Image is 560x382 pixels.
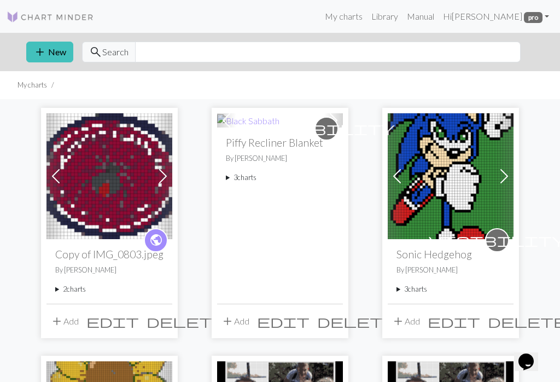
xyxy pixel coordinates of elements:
p: By [PERSON_NAME] [396,265,505,275]
button: Add [388,311,424,332]
a: public [144,228,168,252]
a: IMG_0803.jpeg [46,170,172,180]
h2: Piffy Recliner Blanket [226,136,334,149]
span: edit [257,314,310,329]
span: visibility [258,120,395,137]
button: Add [217,311,253,332]
button: Delete [313,311,400,332]
button: Delete [143,311,229,332]
span: public [149,231,163,248]
p: By [PERSON_NAME] [55,265,164,275]
summary: 3charts [226,172,334,183]
span: add [392,314,405,329]
i: Edit [86,315,139,328]
a: My charts [320,5,367,27]
iframe: chat widget [514,338,549,371]
p: By [PERSON_NAME] [226,153,334,164]
span: Search [102,45,129,59]
a: Black Sabbath [217,114,279,125]
a: Hi[PERSON_NAME] pro [439,5,553,27]
img: Logo [7,10,94,24]
span: add [50,314,63,329]
span: search [89,44,102,60]
button: Edit [83,311,143,332]
h2: Copy of IMG_0803.jpeg [55,248,164,261]
h2: Sonic Hedgehog [396,248,505,261]
i: private [258,118,395,140]
button: Edit [253,311,313,332]
span: edit [86,314,139,329]
button: New [26,42,73,62]
summary: 2charts [55,284,164,294]
i: Edit [428,315,480,328]
i: public [149,229,163,251]
i: Edit [257,315,310,328]
a: Sonic Hedgehog [388,170,514,180]
a: Manual [402,5,439,27]
summary: 3charts [396,284,505,294]
span: delete [317,314,396,329]
span: edit [428,314,480,329]
button: Edit [424,311,484,332]
button: Add [46,311,83,332]
a: Library [367,5,402,27]
span: delete [147,314,225,329]
span: add [221,314,234,329]
li: My charts [17,80,47,90]
span: add [33,44,46,60]
img: Black Sabbath [217,114,279,128]
img: Sonic Hedgehog [388,113,514,239]
img: IMG_0803.jpeg [46,113,172,239]
span: pro [524,12,542,23]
